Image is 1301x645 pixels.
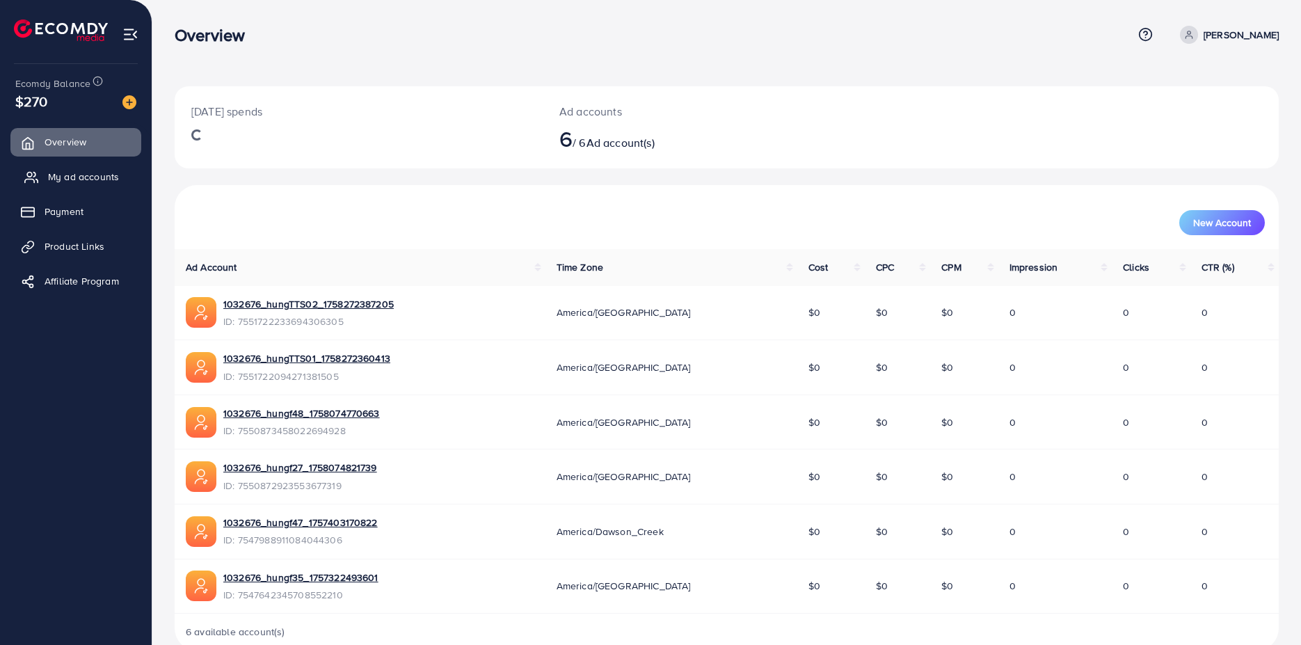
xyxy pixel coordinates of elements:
span: $0 [876,415,888,429]
span: Cost [808,260,829,274]
span: $270 [15,91,48,111]
span: $0 [876,360,888,374]
span: $0 [941,305,953,319]
p: [DATE] spends [191,103,526,120]
span: CTR (%) [1202,260,1234,274]
span: America/[GEOGRAPHIC_DATA] [557,579,691,593]
span: Ecomdy Balance [15,77,90,90]
span: 0 [1202,415,1208,429]
img: menu [122,26,138,42]
span: ID: 7550872923553677319 [223,479,377,493]
span: America/[GEOGRAPHIC_DATA] [557,415,691,429]
p: [PERSON_NAME] [1204,26,1279,43]
span: $0 [941,525,953,539]
span: 0 [1202,470,1208,484]
span: $0 [808,525,820,539]
h2: / 6 [559,125,802,152]
span: 0 [1009,305,1016,319]
span: $0 [808,470,820,484]
span: 0 [1009,470,1016,484]
h3: Overview [175,25,256,45]
span: $0 [941,360,953,374]
span: America/[GEOGRAPHIC_DATA] [557,470,691,484]
span: $0 [808,415,820,429]
span: ID: 7547642345708552210 [223,588,378,602]
span: 0 [1123,415,1129,429]
iframe: Chat [1242,582,1291,635]
p: Ad accounts [559,103,802,120]
span: Ad account(s) [586,135,655,150]
span: $0 [941,415,953,429]
a: 1032676_hungf27_1758074821739 [223,461,377,475]
img: ic-ads-acc.e4c84228.svg [186,516,216,547]
span: $0 [941,579,953,593]
a: Affiliate Program [10,267,141,295]
a: 1032676_hungf47_1757403170822 [223,516,378,529]
span: 0 [1202,579,1208,593]
span: 0 [1009,360,1016,374]
img: ic-ads-acc.e4c84228.svg [186,407,216,438]
span: 0 [1123,579,1129,593]
span: $0 [808,305,820,319]
span: 0 [1123,525,1129,539]
span: ID: 7551722233694306305 [223,314,394,328]
span: ID: 7551722094271381505 [223,369,390,383]
span: $0 [876,470,888,484]
span: 6 [559,122,573,154]
span: $0 [808,360,820,374]
img: ic-ads-acc.e4c84228.svg [186,352,216,383]
span: 0 [1009,415,1016,429]
a: 1032676_hungTTS02_1758272387205 [223,297,394,311]
span: Overview [45,135,86,149]
span: 0 [1202,305,1208,319]
span: America/[GEOGRAPHIC_DATA] [557,305,691,319]
span: Clicks [1123,260,1149,274]
span: 0 [1009,525,1016,539]
span: 0 [1009,579,1016,593]
a: Payment [10,198,141,225]
span: New Account [1193,218,1251,228]
span: Impression [1009,260,1058,274]
span: Time Zone [557,260,603,274]
img: ic-ads-acc.e4c84228.svg [186,461,216,492]
a: [PERSON_NAME] [1174,26,1279,44]
span: Ad Account [186,260,237,274]
span: 0 [1123,305,1129,319]
span: ID: 7550873458022694928 [223,424,380,438]
a: 1032676_hungf48_1758074770663 [223,406,380,420]
span: $0 [876,579,888,593]
a: Overview [10,128,141,156]
a: Product Links [10,232,141,260]
img: image [122,95,136,109]
span: Product Links [45,239,104,253]
span: America/[GEOGRAPHIC_DATA] [557,360,691,374]
span: ID: 7547988911084044306 [223,533,378,547]
span: 0 [1202,525,1208,539]
span: CPM [941,260,961,274]
a: My ad accounts [10,163,141,191]
span: 0 [1202,360,1208,374]
span: 6 available account(s) [186,625,285,639]
span: My ad accounts [48,170,119,184]
span: America/Dawson_Creek [557,525,664,539]
span: Affiliate Program [45,274,119,288]
a: 1032676_hungTTS01_1758272360413 [223,351,390,365]
span: 0 [1123,360,1129,374]
img: logo [14,19,108,41]
span: $0 [876,305,888,319]
img: ic-ads-acc.e4c84228.svg [186,571,216,601]
button: New Account [1179,210,1265,235]
span: Payment [45,205,83,218]
a: 1032676_hungf35_1757322493601 [223,571,378,584]
span: $0 [941,470,953,484]
span: $0 [808,579,820,593]
span: $0 [876,525,888,539]
span: CPC [876,260,894,274]
span: 0 [1123,470,1129,484]
img: ic-ads-acc.e4c84228.svg [186,297,216,328]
